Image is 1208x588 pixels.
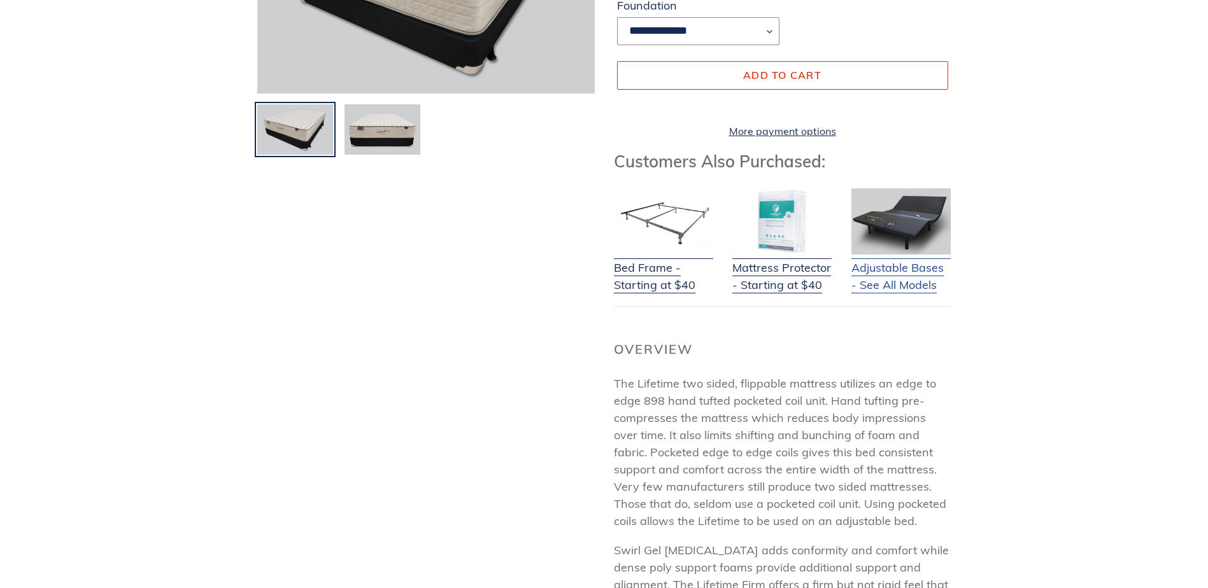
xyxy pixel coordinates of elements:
[343,103,422,157] img: Load image into Gallery viewer, Lifetime-flippable-firm-mattress-and-foundation
[614,151,951,171] h3: Customers Also Purchased:
[851,243,951,293] a: Adjustable Bases - See All Models
[614,342,951,357] h2: Overview
[617,123,948,139] a: More payment options
[732,188,832,255] img: Mattress Protector
[851,188,951,255] img: Adjustable Base
[614,243,713,293] a: Bed Frame - Starting at $40
[743,69,821,81] span: Add to cart
[256,103,334,157] img: Load image into Gallery viewer, Lifetime-flippable-firm-mattress-and-foundation-angled-view
[614,188,713,255] img: Bed Frame
[617,61,948,89] button: Add to cart
[732,243,832,293] a: Mattress Protector - Starting at $40
[614,376,946,528] span: The Lifetime two sided, flippable mattress utilizes an edge to edge 898 hand tufted pocketed coil...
